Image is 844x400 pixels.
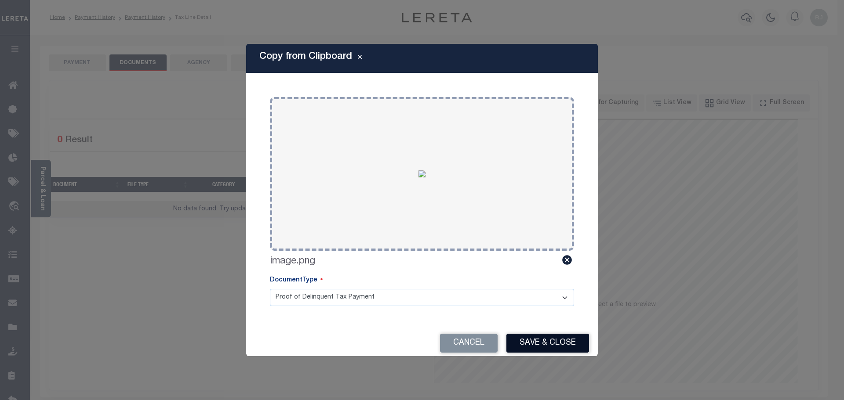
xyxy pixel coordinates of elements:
[270,276,323,285] label: DocumentType
[418,170,426,177] img: 8fb9fb4d-b790-4750-a2fa-40146183bf9b
[270,254,315,269] label: image.png
[352,53,367,64] button: Close
[259,51,352,62] h5: Copy from Clipboard
[506,334,589,353] button: Save & Close
[440,334,498,353] button: Cancel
